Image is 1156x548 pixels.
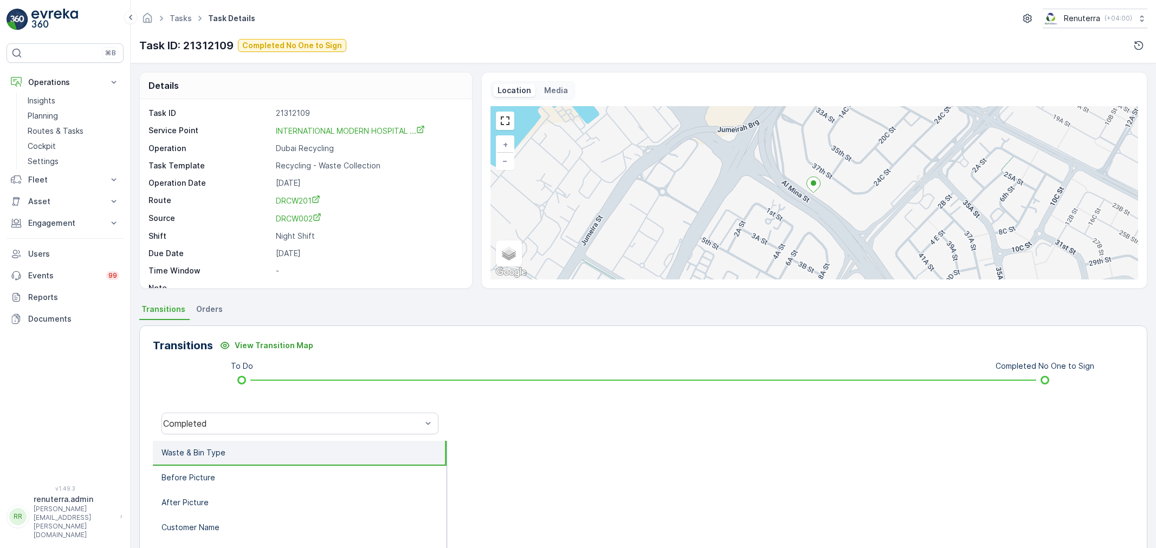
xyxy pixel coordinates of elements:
p: [DATE] [276,248,461,259]
div: RR [9,508,27,525]
p: 21312109 [276,108,461,119]
a: Zoom In [497,136,513,153]
a: Documents [7,308,124,330]
a: Routes & Tasks [23,123,124,139]
p: Renuterra [1064,13,1100,24]
p: Insights [28,95,55,106]
button: RRrenuterra.admin[PERSON_NAME][EMAIL_ADDRESS][PERSON_NAME][DOMAIN_NAME] [7,494,124,539]
p: ⌘B [105,49,116,57]
button: Completed No One to Sign [238,39,346,52]
a: INTERNATIONAL MODERN HOSPITAL ... [276,125,425,136]
p: Route [148,195,272,206]
p: Shift [148,231,272,242]
p: Cockpit [28,141,56,152]
a: Insights [23,93,124,108]
p: Users [28,249,119,259]
p: After Picture [162,497,209,508]
p: Task ID [148,108,272,119]
a: Cockpit [23,139,124,154]
button: Engagement [7,212,124,234]
span: − [502,156,508,165]
a: Events99 [7,265,124,286]
a: Tasks [170,14,192,23]
p: Operation [148,143,272,154]
span: Orders [196,304,223,315]
p: Before Picture [162,472,215,483]
img: logo_light-DOdMpM7g.png [31,9,78,30]
a: Open this area in Google Maps (opens a new window) [493,265,529,279]
a: Homepage [141,16,153,25]
p: - [276,265,461,276]
a: DRCW002 [276,213,461,224]
p: [DATE] [276,178,461,188]
p: 99 [108,271,117,280]
a: Settings [23,154,124,169]
p: Documents [28,314,119,324]
p: Completed No One to Sign [242,40,342,51]
img: logo [7,9,28,30]
p: Operations [28,77,102,88]
a: Layers [497,242,521,265]
p: Routes & Tasks [28,126,83,136]
img: Google [493,265,529,279]
p: Asset [28,196,102,207]
p: Location [498,85,531,96]
span: Task Details [206,13,257,24]
p: [PERSON_NAME][EMAIL_ADDRESS][PERSON_NAME][DOMAIN_NAME] [34,505,115,539]
p: Task ID: 21312109 [139,37,234,54]
p: Engagement [28,218,102,229]
span: INTERNATIONAL MODERN HOSPITAL ... [276,126,425,135]
p: Night Shift [276,231,461,242]
span: DRCW201 [276,196,320,205]
button: Asset [7,191,124,212]
p: Note [148,283,272,293]
p: Reports [28,292,119,303]
p: To Do [231,361,253,371]
a: Users [7,243,124,265]
p: Events [28,270,100,281]
p: Operation Date [148,178,272,188]
p: View Transition Map [235,340,313,351]
a: Zoom Out [497,153,513,169]
p: Fleet [28,174,102,185]
p: - [276,283,461,293]
p: Completed No One to Sign [996,361,1094,371]
p: renuterra.admin [34,494,115,505]
p: Waste & Bin Type [162,447,225,458]
a: Reports [7,286,124,308]
button: Fleet [7,169,124,191]
p: Details [148,79,179,92]
p: Customer Name [162,522,219,533]
p: Recycling - Waste Collection [276,160,461,171]
p: Task Template [148,160,272,171]
button: Renuterra(+04:00) [1043,9,1147,28]
p: ( +04:00 ) [1105,14,1132,23]
button: View Transition Map [213,337,320,354]
img: Screenshot_2024-07-26_at_13.33.01.png [1043,12,1060,24]
span: + [503,140,508,149]
a: Planning [23,108,124,123]
p: Planning [28,110,58,121]
p: Settings [28,156,59,167]
span: Transitions [141,304,185,315]
p: Transitions [153,337,213,354]
span: v 1.49.3 [7,485,124,492]
p: Source [148,213,272,224]
p: Service Point [148,125,272,136]
p: Media [544,85,568,96]
a: DRCW201 [276,195,461,206]
p: Due Date [148,248,272,259]
p: Time Window [148,265,272,276]
div: Completed [163,419,422,428]
a: View Fullscreen [497,113,513,129]
p: Dubai Recycling [276,143,461,154]
button: Operations [7,71,124,93]
span: DRCW002 [276,214,321,223]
